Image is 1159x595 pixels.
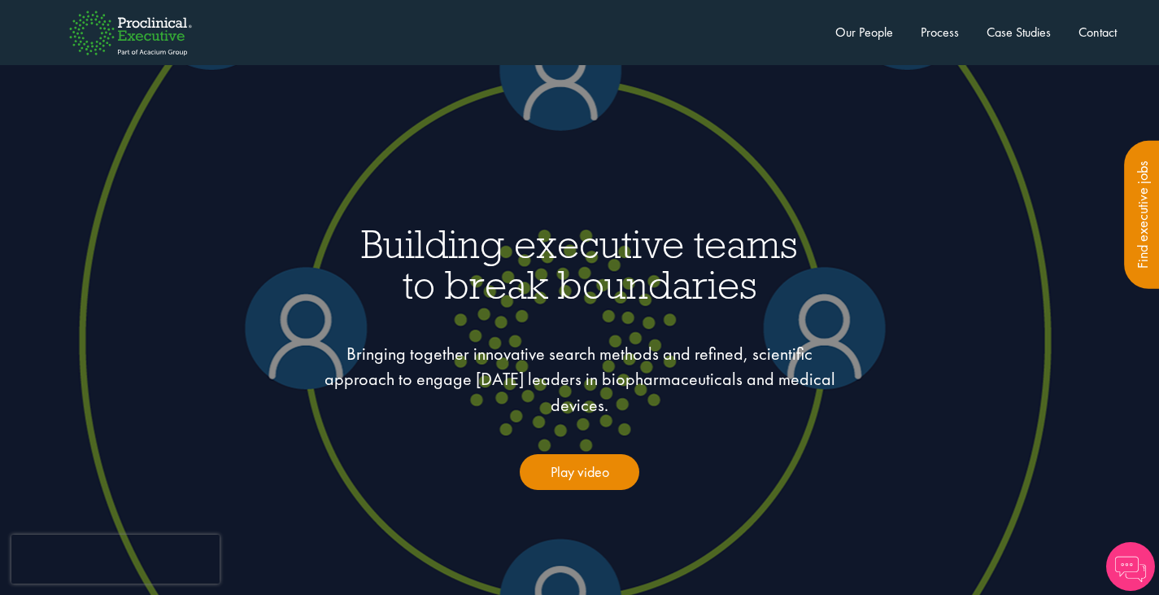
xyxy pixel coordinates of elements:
a: Case Studies [987,24,1051,41]
a: Our People [835,24,893,41]
img: Chatbot [1106,542,1155,591]
a: Play video [520,454,639,490]
h1: Building executive teams to break boundaries [133,224,1027,304]
p: Bringing together innovative search methods and refined, scientific approach to engage [DATE] lea... [312,341,848,418]
a: Process [921,24,959,41]
iframe: reCAPTCHA [11,535,220,584]
a: Contact [1078,24,1117,41]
